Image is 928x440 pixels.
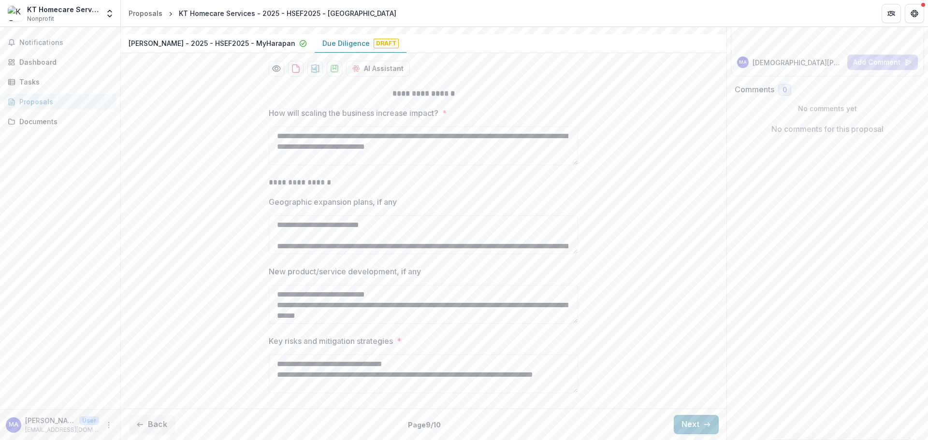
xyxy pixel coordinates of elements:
[307,61,323,76] button: download-proposal
[374,39,399,48] span: Draft
[905,4,924,23] button: Get Help
[103,4,116,23] button: Open entity switcher
[19,39,113,47] span: Notifications
[25,426,99,434] p: [EMAIL_ADDRESS][DOMAIN_NAME]
[327,61,342,76] button: download-proposal
[4,94,116,110] a: Proposals
[125,6,166,20] a: Proposals
[739,60,747,65] div: Muhammad Akasyah Zainal Abidin
[103,419,115,431] button: More
[25,415,75,426] p: [PERSON_NAME]
[27,14,54,23] span: Nonprofit
[27,4,99,14] div: KT Homecare Services
[4,35,116,50] button: Notifications
[19,97,109,107] div: Proposals
[408,420,441,430] p: Page 9 / 10
[129,415,175,434] button: Back
[771,123,884,135] p: No comments for this proposal
[129,38,295,48] p: [PERSON_NAME] - 2025 - HSEF2025 - MyHarapan
[735,85,774,94] h2: Comments
[783,86,787,94] span: 0
[4,54,116,70] a: Dashboard
[269,335,393,347] p: Key risks and mitigation strategies
[269,196,397,208] p: Geographic expansion plans, if any
[125,6,400,20] nav: breadcrumb
[179,8,396,18] div: KT Homecare Services - 2025 - HSEF2025 - [GEOGRAPHIC_DATA]
[9,422,18,428] div: Muhammad Akasyah Zainal Abidin
[19,116,109,127] div: Documents
[882,4,901,23] button: Partners
[4,74,116,90] a: Tasks
[288,61,304,76] button: download-proposal
[753,57,844,68] p: [DEMOGRAPHIC_DATA][PERSON_NAME]
[847,55,918,70] button: Add Comment
[129,8,162,18] div: Proposals
[269,107,438,119] p: How will scaling the business increase impact?
[79,416,99,425] p: User
[269,61,284,76] button: Preview 7daae0aa-91e0-401c-96d4-5fa2aaa2fd45-1.pdf
[735,103,921,114] p: No comments yet
[269,266,421,277] p: New product/service development, if any
[322,38,370,48] p: Due Diligence
[19,77,109,87] div: Tasks
[19,57,109,67] div: Dashboard
[346,61,410,76] button: AI Assistant
[4,114,116,129] a: Documents
[674,415,719,434] button: Next
[8,6,23,21] img: KT Homecare Services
